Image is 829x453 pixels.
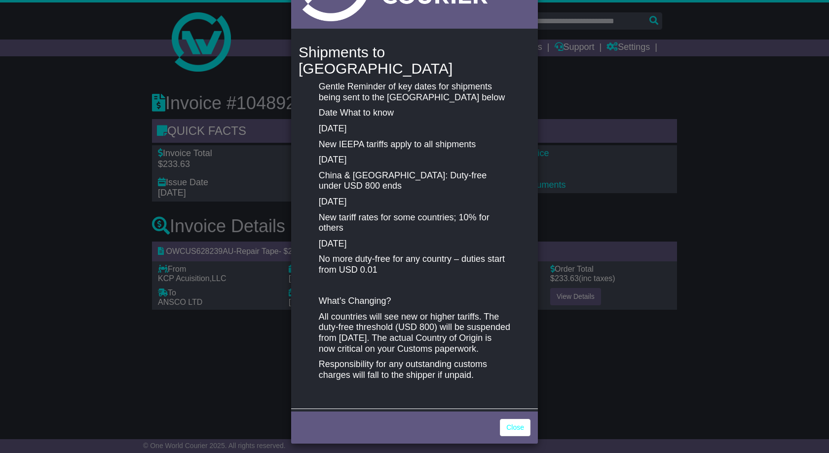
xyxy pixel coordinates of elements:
p: [DATE] [319,197,510,207]
p: [DATE] [319,155,510,165]
p: New tariff rates for some countries; 10% for others [319,212,510,234]
p: Gentle Reminder of key dates for shipments being sent to the [GEOGRAPHIC_DATA] below [319,82,510,103]
p: Responsibility for any outstanding customs charges will fall to the shipper if unpaid. [319,359,510,380]
p: China & [GEOGRAPHIC_DATA]: Duty-free under USD 800 ends [319,170,510,192]
p: [DATE] [319,124,510,134]
p: All countries will see new or higher tariffs. The duty-free threshold (USD 800) will be suspended... [319,312,510,354]
p: What’s Changing? [319,296,510,307]
a: Close [500,419,530,436]
p: Date What to know [319,108,510,119]
h4: Shipments to [GEOGRAPHIC_DATA] [299,44,530,77]
p: [DATE] [319,239,510,249]
p: New IEEPA tariffs apply to all shipments [319,139,510,150]
p: No more duty-free for any country – duties start from USD 0.01 [319,254,510,275]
